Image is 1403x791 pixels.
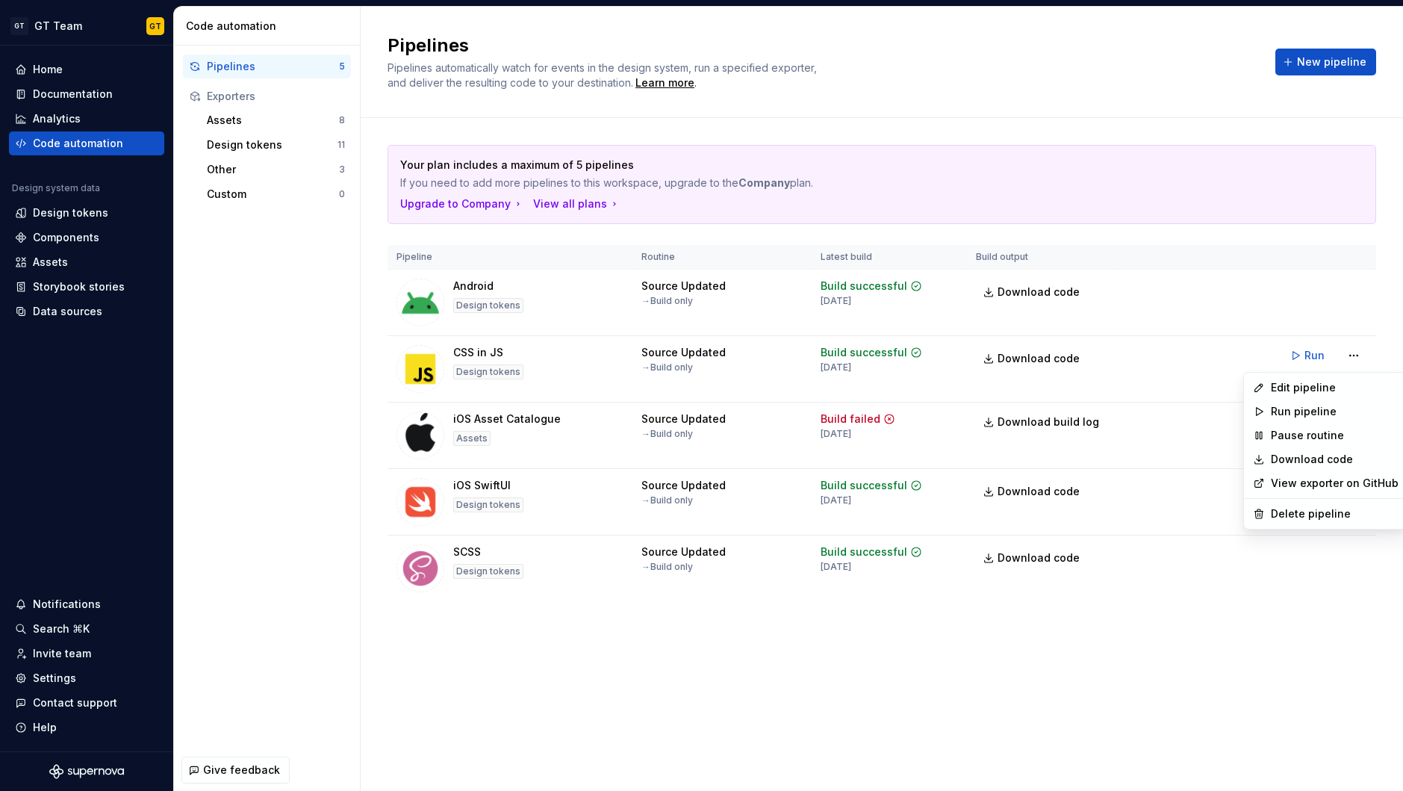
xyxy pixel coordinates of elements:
[1271,404,1399,419] div: Run pipeline
[1271,428,1399,443] div: Pause routine
[1271,380,1399,395] div: Edit pipeline
[1271,506,1399,521] div: Delete pipeline
[1271,452,1399,467] a: Download code
[1271,476,1399,491] a: View exporter on GitHub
